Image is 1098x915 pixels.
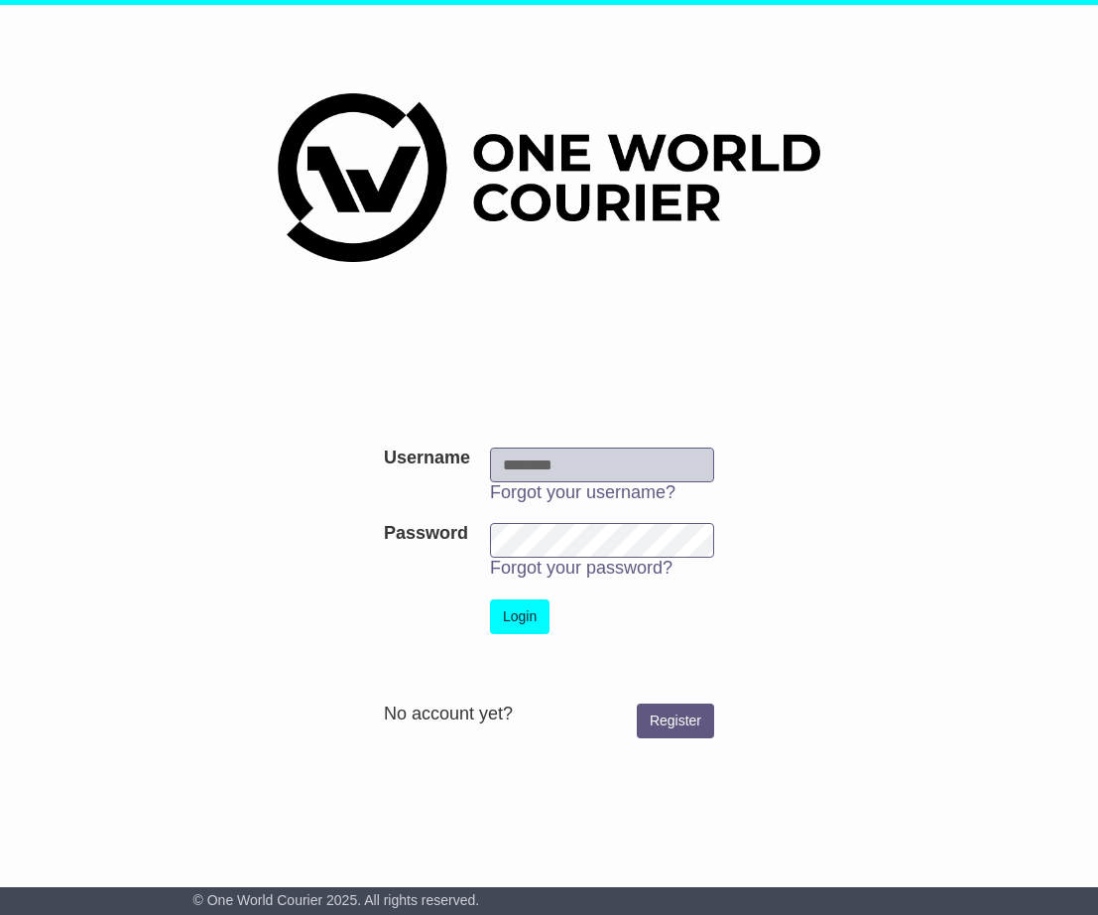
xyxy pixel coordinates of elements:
[490,599,549,634] button: Login
[490,558,672,578] a: Forgot your password?
[384,448,470,469] label: Username
[278,93,819,262] img: One World
[384,523,468,545] label: Password
[490,482,675,502] a: Forgot your username?
[384,704,714,725] div: No account yet?
[637,704,714,738] a: Register
[193,892,480,908] span: © One World Courier 2025. All rights reserved.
